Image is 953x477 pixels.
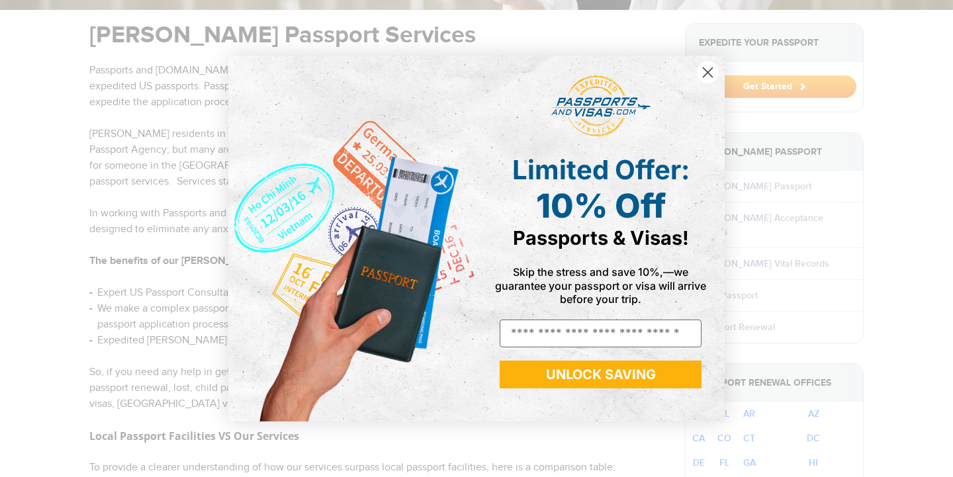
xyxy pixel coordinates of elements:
[512,153,690,186] span: Limited Offer:
[536,186,666,226] span: 10% Off
[513,226,689,249] span: Passports & Visas!
[696,61,719,84] button: Close dialog
[495,265,706,305] span: Skip the stress and save 10%,—we guarantee your passport or visa will arrive before your trip.
[500,361,702,388] button: UNLOCK SAVING
[228,56,476,421] img: de9cda0d-0715-46ca-9a25-073762a91ba7.png
[551,75,651,138] img: passports and visas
